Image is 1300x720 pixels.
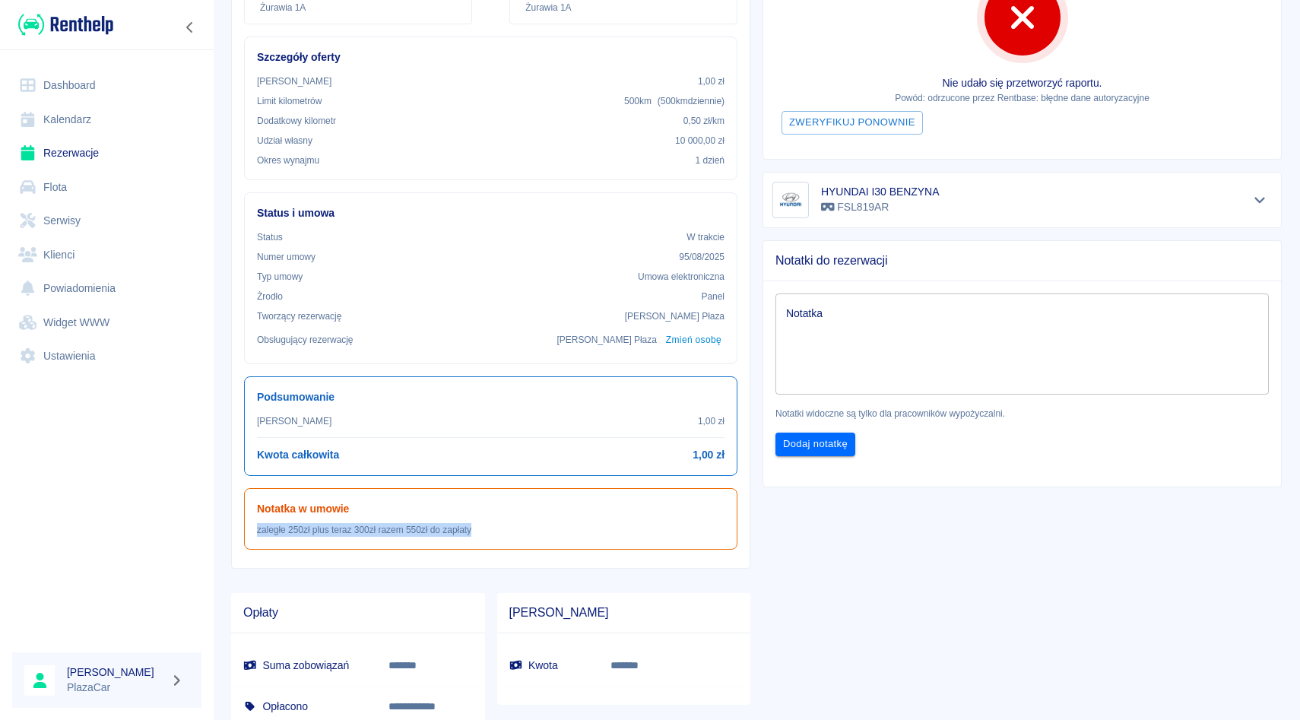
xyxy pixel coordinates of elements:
[775,433,855,456] button: Dodaj notatkę
[693,447,725,463] h6: 1,00 zł
[775,407,1269,420] p: Notatki widoczne są tylko dla pracowników wypożyczalni.
[257,205,725,221] h6: Status i umowa
[257,94,322,108] p: Limit kilometrów
[257,75,331,88] p: [PERSON_NAME]
[67,664,164,680] h6: [PERSON_NAME]
[821,184,939,199] h6: HYUNDAI I30 BENZYNA
[698,75,725,88] p: 1,00 zł
[257,154,319,167] p: Okres wynajmu
[624,94,725,108] p: 500 km
[12,204,201,238] a: Serwisy
[686,230,725,244] p: W trakcie
[257,501,725,517] h6: Notatka w umowie
[257,523,725,537] p: zaległe 250zł plus teraz 300zł razem 550zł do zapłaty
[775,75,1269,91] p: Nie udało się przetworzyć raportu.
[257,114,336,128] p: Dodatkowy kilometr
[257,389,725,405] h6: Podsumowanie
[243,658,364,673] h6: Suma zobowiązań
[663,329,725,351] button: Zmień osobę
[243,699,364,714] h6: Opłacono
[12,68,201,103] a: Dashboard
[12,136,201,170] a: Rezerwacje
[257,230,283,244] p: Status
[257,309,341,323] p: Tworzący rezerwację
[18,12,113,37] img: Renthelp logo
[638,270,725,284] p: Umowa elektroniczna
[782,111,923,135] button: Zweryfikuj ponownie
[257,290,283,303] p: Żrodło
[702,290,725,303] p: Panel
[509,605,739,620] span: [PERSON_NAME]
[257,250,315,264] p: Numer umowy
[557,333,657,347] p: [PERSON_NAME] Płaza
[257,447,339,463] h6: Kwota całkowita
[12,271,201,306] a: Powiadomienia
[257,333,354,347] p: Obsługujący rezerwację
[679,250,725,264] p: 95/08/2025
[775,253,1269,268] span: Notatki do rezerwacji
[12,306,201,340] a: Widget WWW
[775,91,1269,105] p: Powód: odrzucone przez Rentbase: błędne dane autoryzacyjne
[509,658,587,673] h6: Kwota
[12,12,113,37] a: Renthelp logo
[658,96,725,106] span: ( 500 km dziennie )
[1248,189,1273,211] button: Pokaż szczegóły
[683,114,725,128] p: 0,50 zł /km
[260,2,456,14] p: Żurawia 1A
[257,49,725,65] h6: Szczegóły oferty
[257,134,312,147] p: Udział własny
[821,199,939,215] p: FSL819AR
[12,339,201,373] a: Ustawienia
[525,2,721,14] p: Żurawia 1A
[257,270,303,284] p: Typ umowy
[12,170,201,205] a: Flota
[67,680,164,696] p: PlazaCar
[243,605,473,620] span: Opłaty
[696,154,725,167] p: 1 dzień
[625,309,725,323] p: [PERSON_NAME] Płaza
[179,17,201,37] button: Zwiń nawigację
[775,185,806,215] img: Image
[698,414,725,428] p: 1,00 zł
[257,414,331,428] p: [PERSON_NAME]
[675,134,725,147] p: 10 000,00 zł
[12,238,201,272] a: Klienci
[12,103,201,137] a: Kalendarz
